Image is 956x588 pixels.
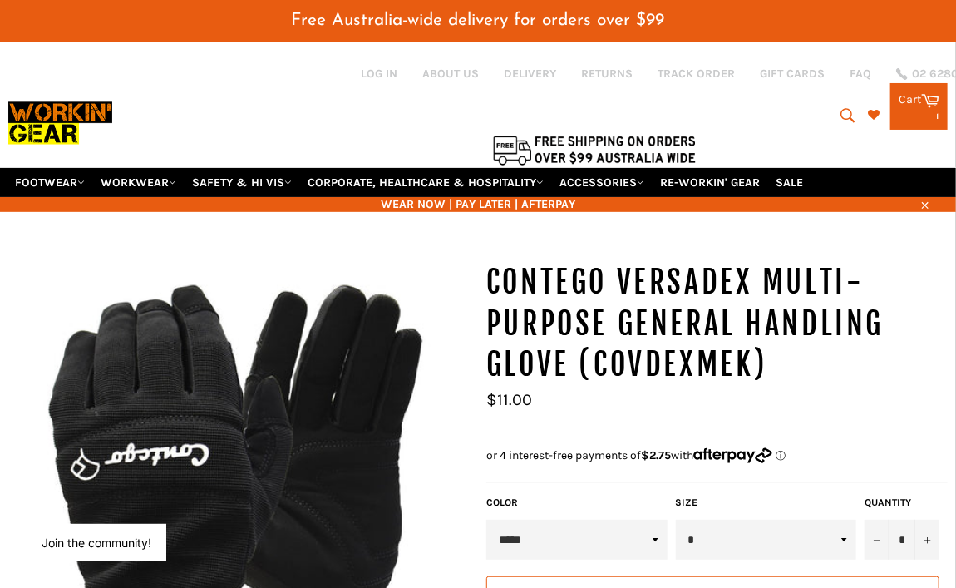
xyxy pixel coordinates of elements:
img: Flat $9.95 shipping Australia wide [490,132,698,167]
label: Size [676,496,857,510]
a: FOOTWEAR [8,168,91,197]
a: SAFETY & HI VIS [185,168,298,197]
button: Reduce item quantity by one [865,520,889,560]
a: SALE [769,168,810,197]
img: Workin Gear leaders in Workwear, Safety Boots, PPE, Uniforms. Australia's No.1 in Workwear [8,95,112,151]
button: Join the community! [42,536,151,550]
a: TRACK ORDER [658,66,735,82]
a: RETURNS [581,66,633,82]
a: CORPORATE, HEALTHCARE & HOSPITALITY [301,168,550,197]
label: Quantity [865,496,939,510]
a: GIFT CARDS [760,66,825,82]
button: Increase item quantity by one [914,520,939,560]
a: WORKWEAR [94,168,183,197]
a: Cart 1 [890,83,948,130]
label: Color [486,496,668,510]
a: ABOUT US [422,66,479,82]
a: ACCESSORIES [553,168,651,197]
span: WEAR NOW | PAY LATER | AFTERPAY [8,196,948,212]
a: DELIVERY [504,66,556,82]
a: Log in [361,67,397,81]
span: $11.00 [486,390,532,409]
span: Free Australia-wide delivery for orders over $99 [292,12,665,29]
span: 1 [935,108,939,122]
a: RE-WORKIN' GEAR [653,168,766,197]
h1: CONTEGO Versadex Multi-Purpose General Handling Glove (COVDEXMEK) [486,262,948,386]
a: FAQ [850,66,871,82]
